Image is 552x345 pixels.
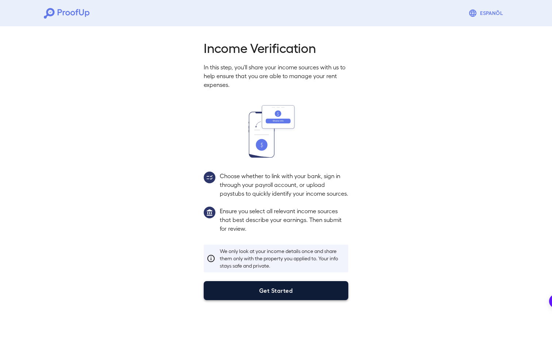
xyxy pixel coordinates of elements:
[204,39,348,55] h2: Income Verification
[204,63,348,89] p: In this step, you'll share your income sources with us to help ensure that you are able to manage...
[220,207,348,233] p: Ensure you select all relevant income sources that best describe your earnings. Then submit for r...
[465,6,508,20] button: Espanõl
[204,207,215,218] img: group1.svg
[204,172,215,183] img: group2.svg
[220,248,345,269] p: We only look at your income details once and share them only with the property you applied to. Yo...
[204,281,348,300] button: Get Started
[220,172,348,198] p: Choose whether to link with your bank, sign in through your payroll account, or upload paystubs t...
[249,105,303,158] img: transfer_money.svg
